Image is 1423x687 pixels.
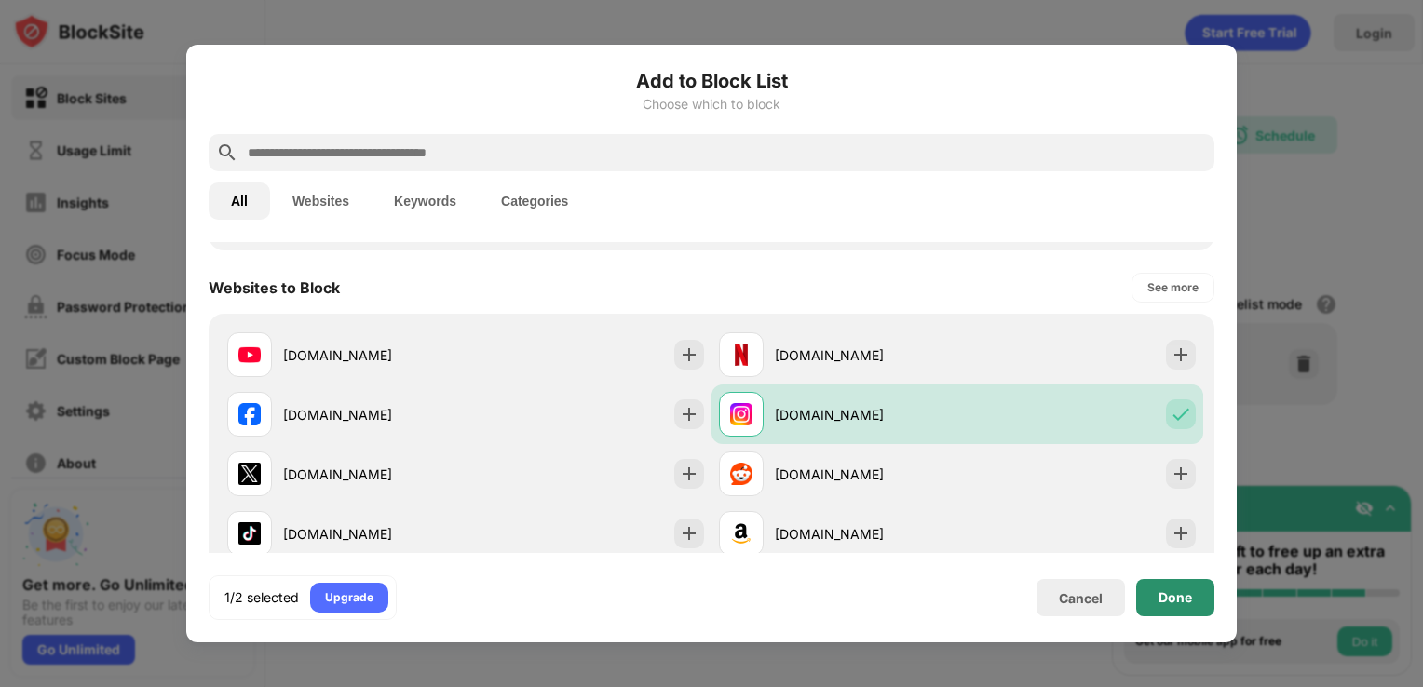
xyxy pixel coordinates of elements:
div: [DOMAIN_NAME] [283,345,466,365]
div: Websites to Block [209,278,340,297]
div: [DOMAIN_NAME] [775,405,957,424]
div: [DOMAIN_NAME] [283,405,466,424]
button: Categories [479,182,590,220]
h6: Add to Block List [209,67,1214,95]
img: favicons [730,522,752,545]
img: favicons [238,403,261,425]
img: favicons [238,463,261,485]
div: [DOMAIN_NAME] [283,465,466,484]
div: Done [1159,590,1192,605]
div: 1/2 selected [224,588,299,607]
img: favicons [730,463,752,485]
img: favicons [238,522,261,545]
div: Choose which to block [209,97,1214,112]
div: Cancel [1059,590,1103,606]
button: All [209,182,270,220]
div: [DOMAIN_NAME] [283,524,466,544]
img: favicons [730,403,752,425]
button: Websites [270,182,372,220]
div: See more [1147,278,1199,297]
div: [DOMAIN_NAME] [775,345,957,365]
div: Upgrade [325,588,373,607]
div: [DOMAIN_NAME] [775,524,957,544]
div: [DOMAIN_NAME] [775,465,957,484]
img: favicons [730,343,752,366]
button: Keywords [372,182,479,220]
img: favicons [238,343,261,366]
img: search.svg [216,141,238,164]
